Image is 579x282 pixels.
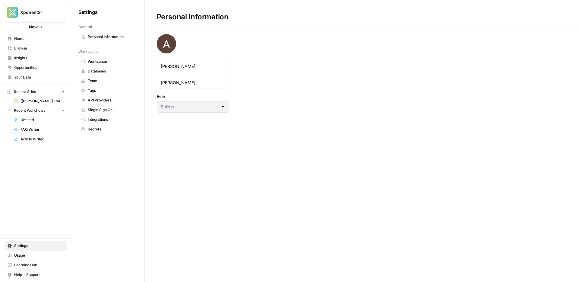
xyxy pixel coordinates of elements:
[14,46,65,51] span: Browse
[5,22,67,31] button: New
[21,98,65,104] span: [[PERSON_NAME]] Fountain of You MD
[88,88,136,93] span: Tags
[14,243,65,248] span: Settings
[145,12,241,22] div: Personal Information
[5,5,67,20] button: Workspace: Xponent21
[14,55,65,61] span: Insights
[5,63,67,72] a: Opportunities
[5,251,67,260] a: Usage
[14,253,65,258] span: Usage
[78,57,138,66] a: Workspace
[5,87,67,96] button: Recent Grids
[21,136,65,142] span: Article Writer
[78,66,138,76] a: Databases
[20,9,57,15] span: Xponent21
[14,65,65,70] span: Opportunities
[88,107,136,113] span: Single Sign On
[14,262,65,268] span: Learning Hub
[78,76,138,86] a: Team
[21,117,65,123] span: Untitled
[7,7,18,18] img: Xponent21 Logo
[14,36,65,41] span: Home
[5,260,67,270] a: Learning Hub
[14,75,65,80] span: Your Data
[29,24,38,30] span: New
[14,272,65,277] span: Help + Support
[14,108,45,113] span: Recent Workflows
[11,125,67,134] a: FAQ Writer
[88,78,136,84] span: Team
[78,124,138,134] a: Secrets
[88,34,136,40] span: Personal Information
[78,115,138,124] a: Integrations
[5,34,67,43] a: Home
[157,93,229,99] label: Role
[78,24,92,30] span: General
[88,98,136,103] span: API Providers
[5,43,67,53] a: Browse
[5,270,67,280] button: Help + Support
[78,105,138,115] a: Single Sign On
[11,96,67,106] a: [[PERSON_NAME]] Fountain of You MD
[14,89,36,95] span: Recent Grids
[88,59,136,64] span: Workspace
[78,49,98,54] span: Workspace
[21,127,65,132] span: FAQ Writer
[5,106,67,115] button: Recent Workflows
[88,69,136,74] span: Databases
[78,95,138,105] a: API Providers
[157,34,176,53] img: avatar
[5,72,67,82] a: Your Data
[11,134,67,144] a: Article Writer
[5,53,67,63] a: Insights
[11,115,67,125] a: Untitled
[5,241,67,251] a: Settings
[78,8,98,16] span: Settings
[78,32,138,42] a: Personal Information
[88,117,136,122] span: Integrations
[88,127,136,132] span: Secrets
[78,86,138,95] a: Tags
